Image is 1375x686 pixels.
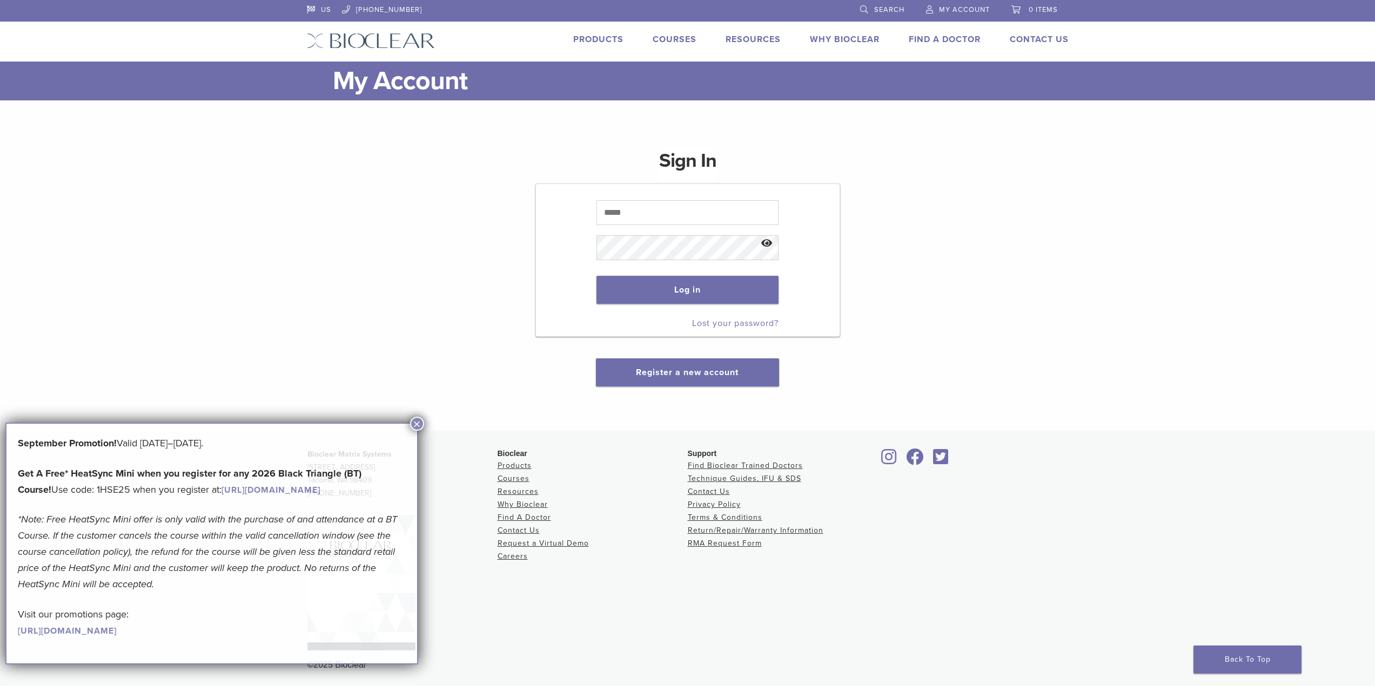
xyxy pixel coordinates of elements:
[909,34,981,45] a: Find A Doctor
[636,367,739,378] a: Register a new account
[498,552,528,561] a: Careers
[688,461,803,470] a: Find Bioclear Trained Doctors
[653,34,696,45] a: Courses
[18,467,361,495] strong: Get A Free* HeatSync Mini when you register for any 2026 Black Triangle (BT) Course!
[18,465,406,498] p: Use code: 1HSE25 when you register at:
[498,500,548,509] a: Why Bioclear
[688,539,762,548] a: RMA Request Form
[903,455,928,466] a: Bioclear
[810,34,880,45] a: Why Bioclear
[596,358,779,386] button: Register a new account
[1029,5,1058,14] span: 0 items
[18,435,406,451] p: Valid [DATE]–[DATE].
[688,487,730,496] a: Contact Us
[498,513,551,522] a: Find A Doctor
[18,626,117,636] a: [URL][DOMAIN_NAME]
[596,276,779,304] button: Log in
[498,474,529,483] a: Courses
[573,34,623,45] a: Products
[410,417,424,431] button: Close
[692,318,779,329] a: Lost your password?
[498,449,527,458] span: Bioclear
[307,658,1068,671] div: ©2025 Bioclear
[498,526,540,535] a: Contact Us
[726,34,781,45] a: Resources
[333,62,1069,100] h1: My Account
[307,33,435,49] img: Bioclear
[688,526,823,535] a: Return/Repair/Warranty Information
[18,513,397,590] em: *Note: Free HeatSync Mini offer is only valid with the purchase of and attendance at a BT Course....
[874,5,904,14] span: Search
[498,539,589,548] a: Request a Virtual Demo
[930,455,953,466] a: Bioclear
[939,5,990,14] span: My Account
[1010,34,1069,45] a: Contact Us
[688,500,741,509] a: Privacy Policy
[755,230,779,257] button: Show password
[1193,646,1302,674] a: Back To Top
[688,513,762,522] a: Terms & Conditions
[659,148,716,182] h1: Sign In
[18,437,117,449] b: September Promotion!
[18,606,406,639] p: Visit our promotions page:
[498,461,532,470] a: Products
[878,455,901,466] a: Bioclear
[498,487,539,496] a: Resources
[222,485,320,495] a: [URL][DOMAIN_NAME]
[688,474,801,483] a: Technique Guides, IFU & SDS
[688,449,717,458] span: Support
